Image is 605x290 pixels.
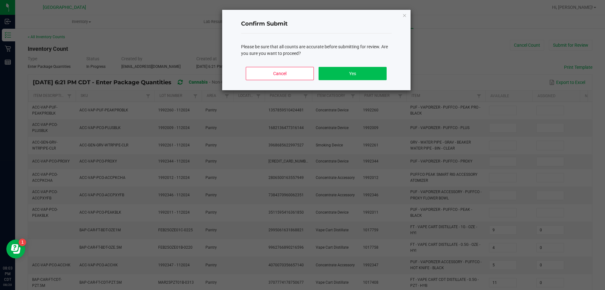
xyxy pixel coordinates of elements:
button: Cancel [246,67,314,80]
button: Close [402,11,407,19]
h4: Confirm Submit [241,20,392,28]
iframe: Resource center [6,240,25,258]
button: Yes [319,67,386,80]
iframe: Resource center unread badge [19,239,26,246]
div: Please be sure that all counts are accurate before submitting for review. Are you sure you want t... [241,44,392,57]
